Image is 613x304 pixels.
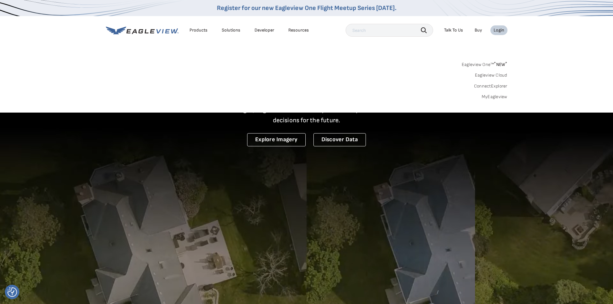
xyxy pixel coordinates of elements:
[217,4,396,12] a: Register for our new Eagleview One Flight Meetup Series [DATE].
[7,287,17,297] img: Revisit consent button
[474,83,507,89] a: ConnectExplorer
[444,27,463,33] div: Talk To Us
[255,27,274,33] a: Developer
[313,133,366,146] a: Discover Data
[190,27,208,33] div: Products
[475,27,482,33] a: Buy
[482,94,507,100] a: MyEagleview
[462,60,507,67] a: Eagleview One™*NEW*
[494,27,504,33] div: Login
[7,287,17,297] button: Consent Preferences
[222,27,240,33] div: Solutions
[494,62,507,67] span: NEW
[247,133,306,146] a: Explore Imagery
[288,27,309,33] div: Resources
[475,72,507,78] a: Eagleview Cloud
[346,24,433,37] input: Search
